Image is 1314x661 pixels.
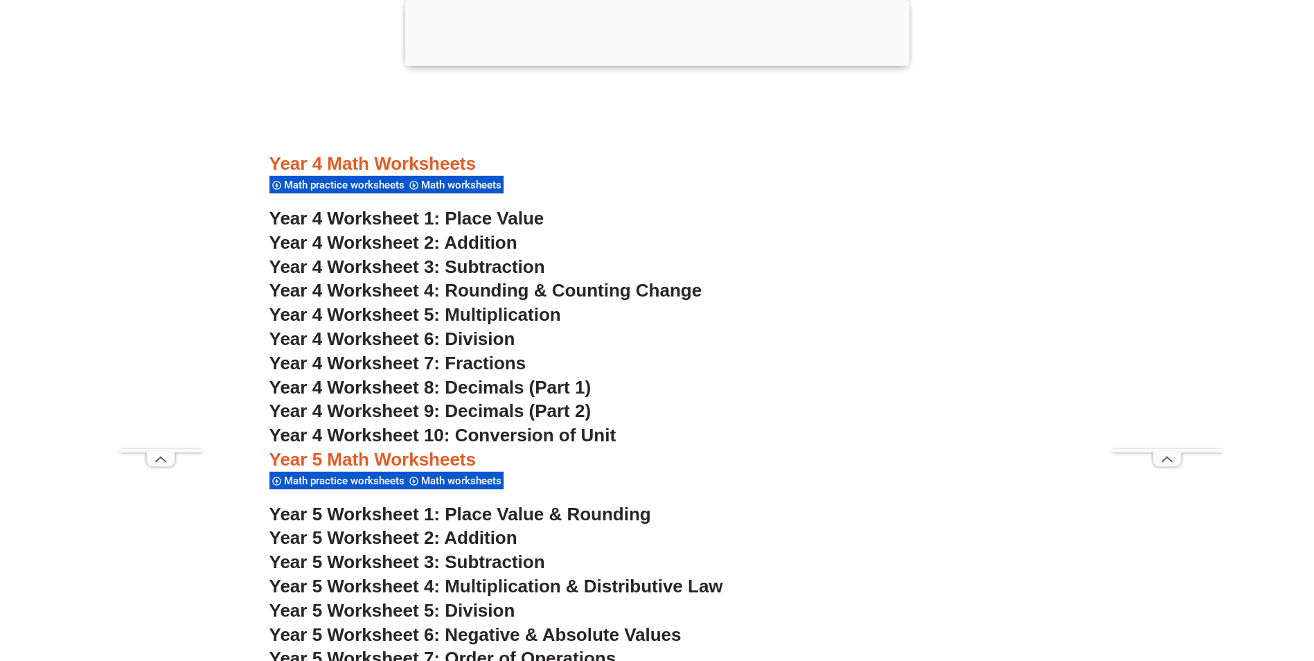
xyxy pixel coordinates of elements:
[269,353,526,373] a: Year 4 Worksheet 7: Fractions
[269,328,515,349] a: Year 4 Worksheet 6: Division
[269,280,702,301] a: Year 4 Worksheet 4: Rounding & Counting Change
[269,208,544,229] a: Year 4 Worksheet 1: Place Value
[421,179,506,191] span: Math worksheets
[269,448,1045,472] h3: Year 5 Math Worksheets
[269,152,1045,176] h3: Year 4 Math Worksheets
[119,33,202,449] iframe: Advertisement
[407,175,504,194] div: Math worksheets
[269,175,407,194] div: Math practice worksheets
[269,552,545,572] a: Year 5 Worksheet 3: Subtraction
[269,304,561,325] a: Year 4 Worksheet 5: Multiplication
[269,425,616,446] a: Year 4 Worksheet 10: Conversion of Unit
[421,475,506,487] span: Math worksheets
[269,504,651,525] a: Year 5 Worksheet 1: Place Value & Rounding
[269,624,682,645] a: Year 5 Worksheet 6: Negative & Absolute Values
[284,179,409,191] span: Math practice worksheets
[269,600,515,621] a: Year 5 Worksheet 5: Division
[1083,504,1314,661] iframe: Chat Widget
[269,527,517,548] a: Year 5 Worksheet 2: Addition
[284,475,409,487] span: Math practice worksheets
[269,256,545,277] a: Year 4 Worksheet 3: Subtraction
[269,400,592,421] a: Year 4 Worksheet 9: Decimals (Part 2)
[407,471,504,490] div: Math worksheets
[269,576,723,597] a: Year 5 Worksheet 4: Multiplication & Distributive Law
[269,377,592,398] a: Year 4 Worksheet 8: Decimals (Part 1)
[269,471,407,490] div: Math practice worksheets
[269,232,517,253] a: Year 4 Worksheet 2: Addition
[1112,33,1223,449] iframe: Advertisement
